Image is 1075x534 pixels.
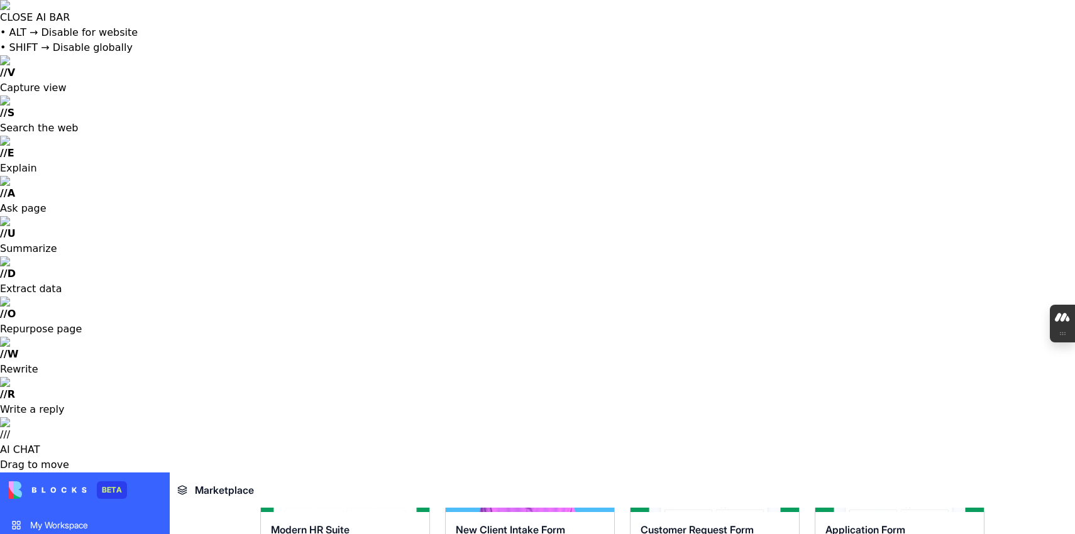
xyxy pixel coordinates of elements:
span: Marketplace [195,482,254,498]
a: BETA [9,481,127,499]
img: logo [9,481,87,499]
div: BETA [97,481,127,499]
div: My Workspace [30,519,158,531]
